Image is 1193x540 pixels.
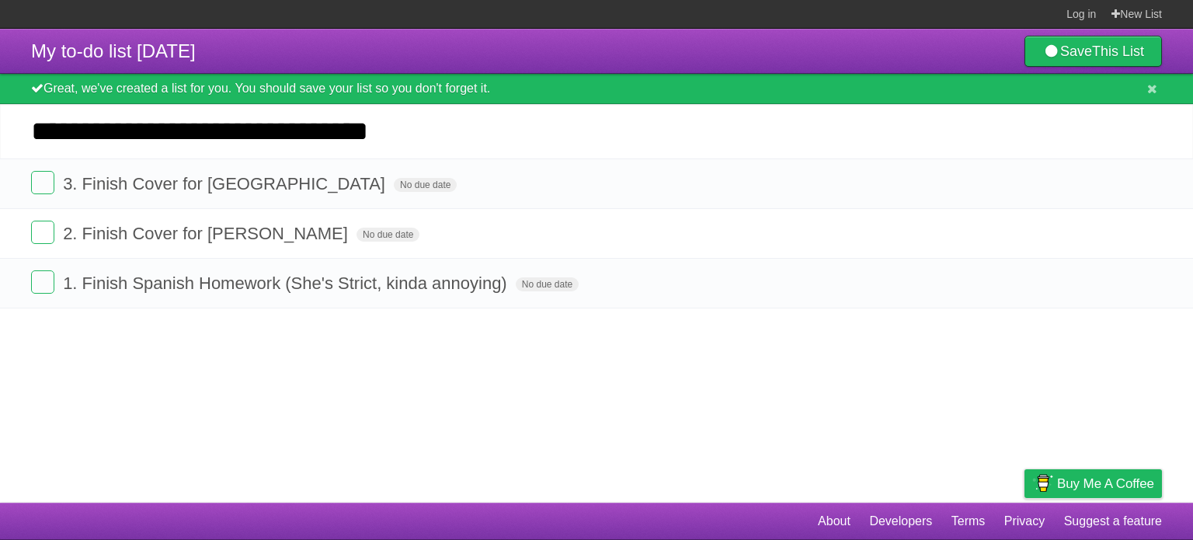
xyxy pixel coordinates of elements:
span: 2. Finish Cover for [PERSON_NAME] [63,224,352,243]
label: Done [31,171,54,194]
img: Buy me a coffee [1032,470,1053,496]
a: Buy me a coffee [1024,469,1162,498]
span: No due date [394,178,457,192]
a: SaveThis List [1024,36,1162,67]
label: Done [31,221,54,244]
label: Done [31,270,54,294]
span: My to-do list [DATE] [31,40,196,61]
a: Developers [869,507,932,536]
a: Privacy [1004,507,1045,536]
a: Terms [951,507,986,536]
span: Buy me a coffee [1057,470,1154,497]
a: About [818,507,850,536]
a: Suggest a feature [1064,507,1162,536]
b: This List [1092,44,1144,59]
span: 3. Finish Cover for [GEOGRAPHIC_DATA] [63,174,389,193]
span: 1. Finish Spanish Homework (She's Strict, kinda annoying) [63,273,511,293]
span: No due date [357,228,419,242]
span: No due date [516,277,579,291]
